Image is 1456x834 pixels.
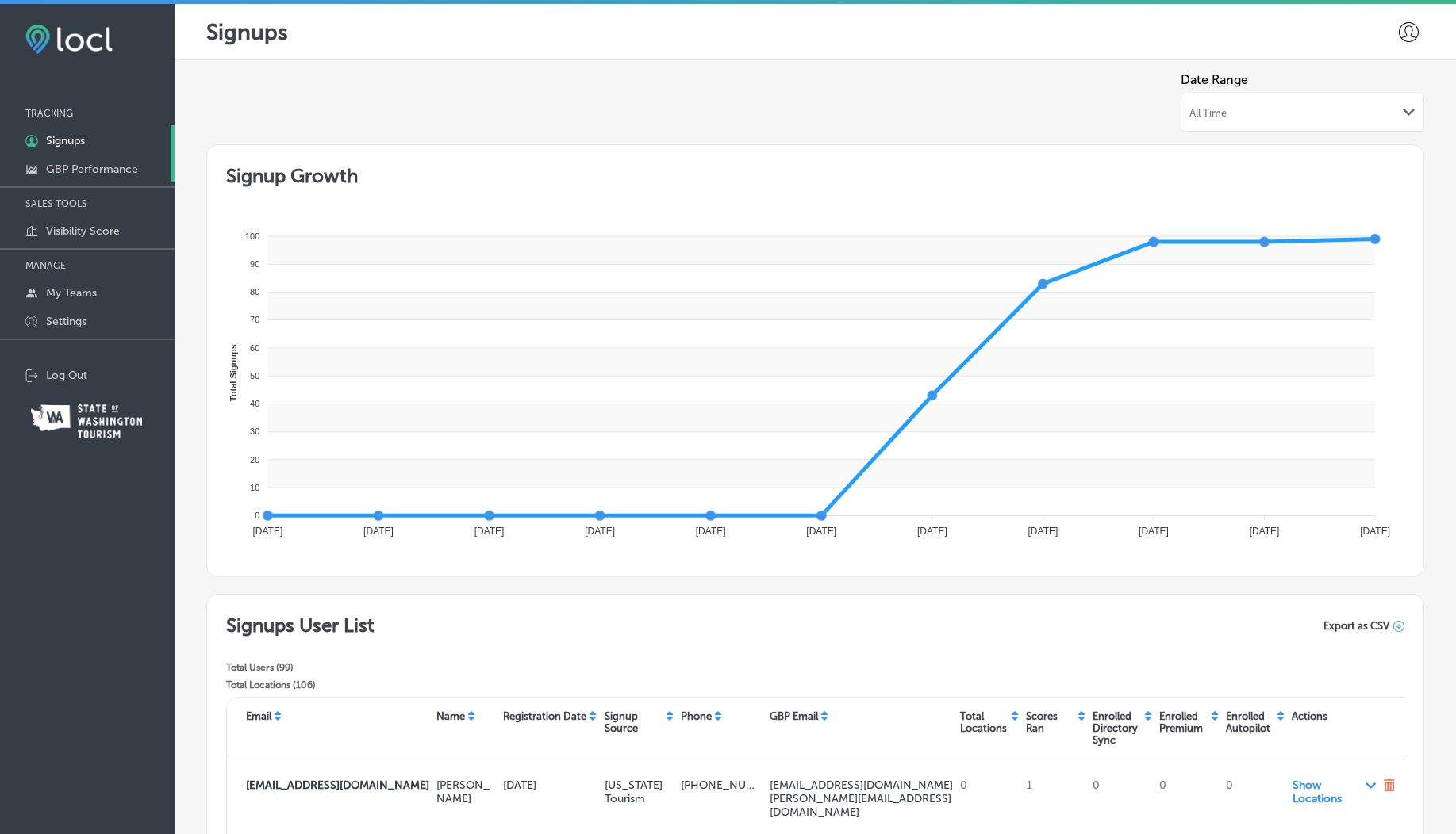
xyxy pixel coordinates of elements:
tspan: [DATE] [696,526,726,537]
tspan: 0 [255,511,259,520]
p: Christina Brischetto [436,779,497,805]
tspan: 80 [250,287,259,296]
p: Enrolled Directory Sync [1093,710,1142,746]
p: Signup Source [605,710,663,734]
tspan: 70 [250,315,259,324]
div: 0 [1153,772,1220,825]
span: Export as CSV [1323,620,1389,632]
tspan: 100 [245,231,259,241]
span: Remove user from your referral organization. [1383,779,1396,794]
img: fda3e92497d09a02dc62c9cd864e3231.png [25,25,113,54]
tspan: [DATE] [806,526,836,537]
div: 0 [1220,772,1286,825]
p: Total Users ( 99 ) [226,662,375,673]
tspan: 50 [250,371,259,381]
tspan: 60 [250,343,259,353]
p: Scores Ran [1026,710,1075,734]
label: Date Range [1181,72,1424,87]
tspan: 10 [250,483,259,492]
p: roxy@firemac.org [246,779,430,792]
p: Total Locations [960,710,1009,734]
p: GBP Performance [46,163,138,176]
p: Settings [46,315,86,328]
div: 0 [954,772,1020,825]
tspan: [DATE] [1360,526,1390,537]
p: My Teams [46,286,97,300]
tspan: [DATE] [1250,526,1280,537]
strong: [EMAIL_ADDRESS][DOMAIN_NAME] [246,779,429,792]
tspan: 90 [250,259,259,269]
p: [DATE] [503,779,598,792]
tspan: [DATE] [585,526,615,537]
p: christina@firemac.org [770,792,954,819]
div: 0 [1086,772,1153,825]
p: Signups [46,134,85,147]
img: Washington Tourism [31,404,142,438]
tspan: [DATE] [917,526,947,537]
span: Show Locations [1293,779,1377,805]
tspan: 20 [250,455,259,465]
p: mortonroxytheater@gmail.com [770,779,954,792]
tspan: [DATE] [1139,526,1169,537]
span: All Time [1189,107,1227,119]
p: Visibility Score [46,224,120,238]
text: Total Signups [229,344,238,401]
p: GBP Email [770,710,818,722]
tspan: [DATE] [1028,526,1058,537]
p: Enrolled Premium [1159,710,1208,734]
tspan: 40 [250,399,259,408]
p: Total Locations ( 106 ) [226,679,375,691]
p: Signups [206,19,288,45]
p: Name [436,710,465,722]
p: [US_STATE] Tourism [605,779,674,805]
p: [PHONE_NUMBER] [681,779,763,792]
tspan: 30 [250,427,259,436]
p: Enrolled Autopilot [1226,710,1275,734]
h2: Signup Growth [226,164,1404,187]
div: 1 [1020,772,1087,825]
p: Email [246,710,271,722]
p: Registration Date [503,710,586,722]
h2: Signups User List [226,614,375,637]
p: Actions [1292,710,1327,722]
p: Phone [681,710,712,722]
tspan: [DATE] [474,526,505,537]
tspan: [DATE] [252,526,282,537]
p: Log Out [46,369,87,382]
tspan: [DATE] [363,526,394,537]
